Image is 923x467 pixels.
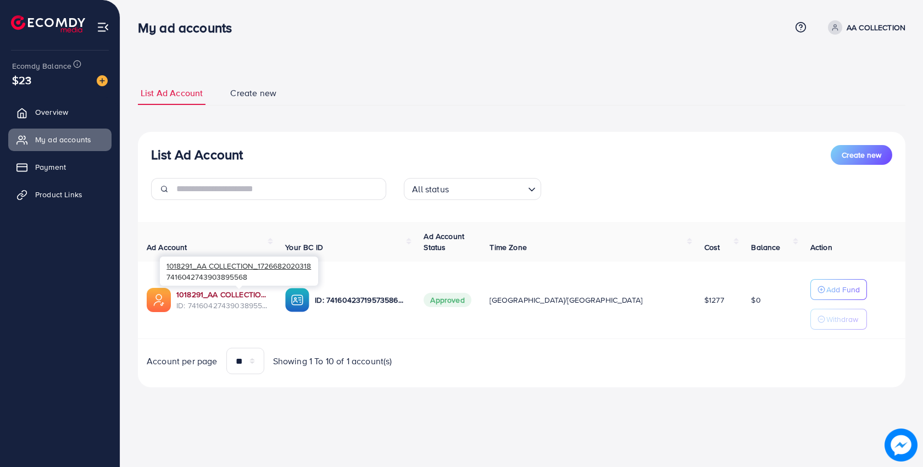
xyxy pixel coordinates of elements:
span: Account per page [147,355,218,368]
span: Approved [424,293,471,307]
span: Create new [842,149,881,160]
img: ic-ba-acc.ded83a64.svg [285,288,309,312]
span: Ad Account [147,242,187,253]
p: ID: 7416042371957358608 [315,293,406,307]
span: Ecomdy Balance [12,60,71,71]
span: $0 [751,294,760,305]
span: Payment [35,162,66,173]
a: My ad accounts [8,129,112,151]
span: [GEOGRAPHIC_DATA]/[GEOGRAPHIC_DATA] [490,294,642,305]
img: menu [97,21,109,34]
span: Create new [230,87,276,99]
span: Time Zone [490,242,526,253]
span: 1018291_AA COLLECTION_1726682020318 [166,260,311,271]
a: Overview [8,101,112,123]
a: AA COLLECTION [824,20,905,35]
img: ic-ads-acc.e4c84228.svg [147,288,171,312]
span: My ad accounts [35,134,91,145]
p: Withdraw [826,313,858,326]
span: Your BC ID [285,242,323,253]
button: Create new [831,145,892,165]
img: image [885,429,918,462]
h3: My ad accounts [138,20,241,36]
div: 7416042743903895568 [160,257,318,286]
span: List Ad Account [141,87,203,99]
span: Balance [751,242,780,253]
input: Search for option [452,179,524,197]
span: All status [410,181,451,197]
span: $23 [12,72,31,88]
span: ID: 7416042743903895568 [176,300,268,311]
img: logo [11,15,85,32]
span: Cost [704,242,720,253]
span: Ad Account Status [424,231,464,253]
span: Product Links [35,189,82,200]
a: Product Links [8,184,112,205]
p: AA COLLECTION [847,21,905,34]
a: Payment [8,156,112,178]
h3: List Ad Account [151,147,243,163]
a: 1018291_AA COLLECTION_1726682020318 [176,289,268,300]
span: Action [810,242,832,253]
img: image [97,75,108,86]
button: Add Fund [810,279,867,300]
button: Withdraw [810,309,867,330]
span: $1277 [704,294,724,305]
span: Overview [35,107,68,118]
div: Search for option [404,178,541,200]
span: Showing 1 To 10 of 1 account(s) [273,355,392,368]
p: Add Fund [826,283,860,296]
